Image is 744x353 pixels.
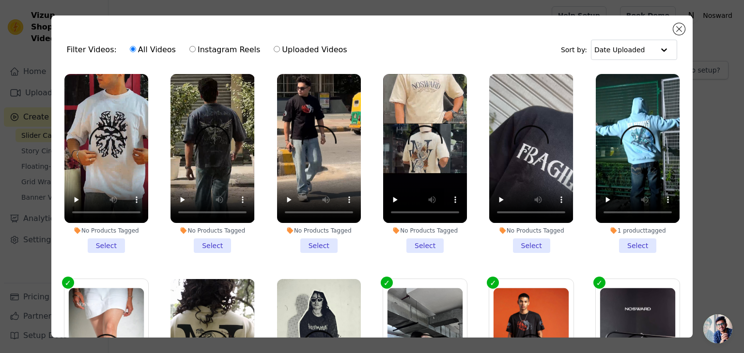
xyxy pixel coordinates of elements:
[489,227,573,235] div: No Products Tagged
[189,44,261,56] label: Instagram Reels
[383,227,467,235] div: No Products Tagged
[596,227,680,235] div: 1 product tagged
[277,227,361,235] div: No Products Tagged
[67,39,353,61] div: Filter Videos:
[703,314,732,343] div: Open chat
[673,23,685,35] button: Close modal
[129,44,176,56] label: All Videos
[64,227,148,235] div: No Products Tagged
[170,227,254,235] div: No Products Tagged
[561,40,678,60] div: Sort by:
[273,44,347,56] label: Uploaded Videos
